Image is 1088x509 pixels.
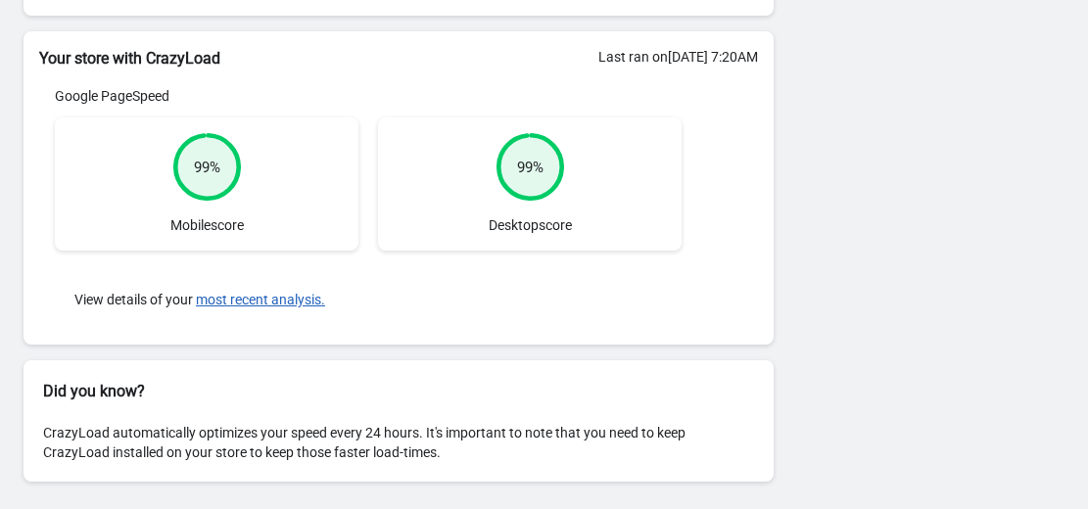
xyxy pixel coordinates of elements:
[43,380,754,403] h2: Did you know?
[39,47,758,70] h2: Your store with CrazyLoad
[517,158,544,177] div: 99 %
[55,117,358,251] div: Mobile score
[194,158,220,177] div: 99 %
[55,86,682,106] div: Google PageSpeed
[55,270,682,329] div: View details of your
[598,47,758,67] div: Last ran on [DATE] 7:20AM
[196,292,325,307] button: most recent analysis.
[378,117,682,251] div: Desktop score
[24,403,774,482] div: CrazyLoad automatically optimizes your speed every 24 hours. It's important to note that you need...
